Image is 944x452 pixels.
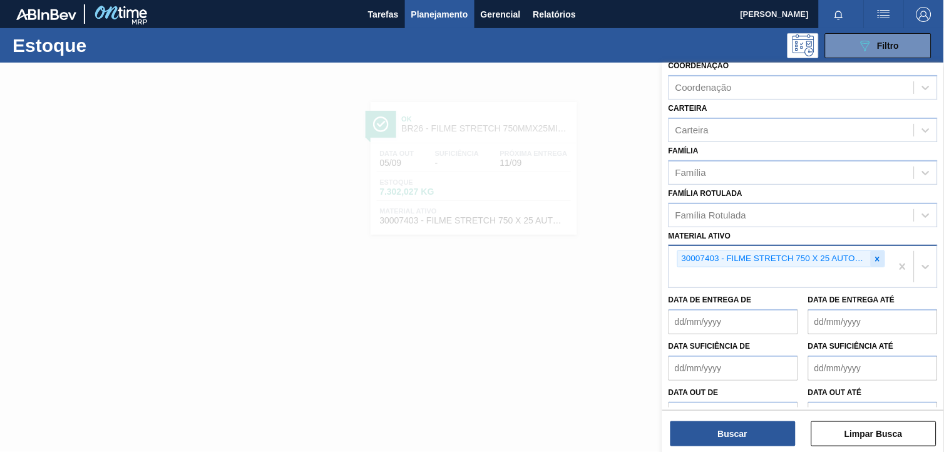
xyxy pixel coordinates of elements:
input: dd/mm/yyyy [669,309,798,334]
button: Filtro [825,33,931,58]
label: Carteira [669,104,707,113]
label: Data de Entrega de [669,295,752,304]
label: Material ativo [669,232,731,240]
input: dd/mm/yyyy [808,402,938,427]
label: Família [669,146,699,155]
span: Gerencial [481,7,521,22]
div: Pogramando: nenhum usuário selecionado [788,33,819,58]
div: 30007403 - FILME STRETCH 750 X 25 AUTOMATICO [678,251,871,267]
label: Família Rotulada [669,189,742,198]
label: Data suficiência até [808,342,894,351]
div: Coordenação [675,83,732,93]
input: dd/mm/yyyy [669,402,798,427]
label: Coordenação [669,61,729,70]
div: Família Rotulada [675,210,746,220]
label: Data out de [669,388,719,397]
h1: Estoque [13,38,192,53]
span: Tarefas [368,7,399,22]
div: Família [675,167,706,178]
img: Logout [916,7,931,22]
label: Data suficiência de [669,342,751,351]
span: Planejamento [411,7,468,22]
input: dd/mm/yyyy [669,356,798,381]
img: userActions [876,7,891,22]
button: Notificações [819,6,859,23]
img: TNhmsLtSVTkK8tSr43FrP2fwEKptu5GPRR3wAAAABJRU5ErkJggg== [16,9,76,20]
input: dd/mm/yyyy [808,356,938,381]
span: Relatórios [533,7,576,22]
span: Filtro [878,41,900,51]
label: Data de Entrega até [808,295,895,304]
label: Data out até [808,388,862,397]
div: Carteira [675,125,709,135]
input: dd/mm/yyyy [808,309,938,334]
